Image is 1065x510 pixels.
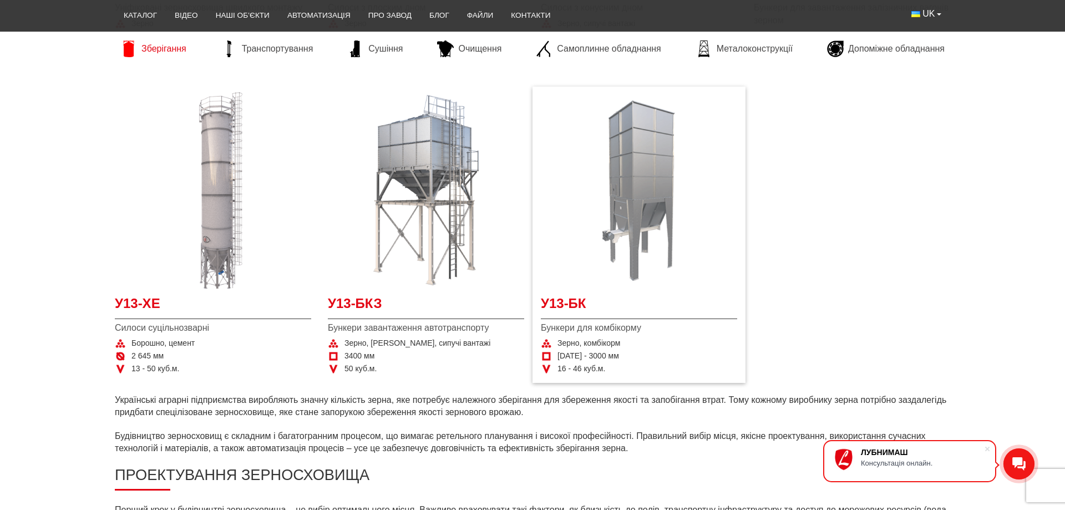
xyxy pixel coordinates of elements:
[902,3,950,24] button: UK
[131,363,179,375] span: 13 - 50 куб.м.
[131,351,164,362] span: 2 645 мм
[344,338,490,349] span: Зерно, [PERSON_NAME], сипучі вантажі
[115,394,950,419] p: Українські аграрні підприємства виробляють значну кількість зерна, яке потребує належного зберіга...
[502,3,559,28] a: Контакти
[115,294,311,319] a: У13-ХЕ
[557,43,661,55] span: Самоплинне обладнання
[557,338,620,349] span: Зерно, комбікорм
[328,294,524,319] a: У13-БКЗ
[131,338,195,349] span: Борошно, цемент
[278,3,359,28] a: Автоматизація
[458,43,501,55] span: Очищення
[420,3,458,28] a: Блог
[115,41,192,57] a: Зберігання
[541,294,737,319] a: У13-БК
[342,41,408,57] a: Сушіння
[242,43,313,55] span: Транспортування
[530,41,666,57] a: Самоплинне обладнання
[541,322,737,334] span: Бункери для комбікорму
[922,8,935,20] span: UK
[215,41,319,57] a: Транспортування
[861,448,984,457] div: ЛУБНИМАШ
[328,322,524,334] span: Бункери завантаження автотранспорту
[368,43,403,55] span: Сушіння
[115,322,311,334] span: Силоси суцільнозварні
[557,351,619,362] span: [DATE] - 3000 мм
[141,43,186,55] span: Зберігання
[458,3,503,28] a: Файли
[717,43,793,55] span: Металоконструкції
[848,43,945,55] span: Допоміжне обладнання
[115,430,950,455] p: Будівництво зерносховищ є складним і багатогранним процесом, що вимагає ретельного планування і в...
[861,459,984,467] div: Консультація онлайн.
[432,41,507,57] a: Очищення
[359,3,420,28] a: Про завод
[207,3,278,28] a: Наші об’єкти
[557,363,605,375] span: 16 - 46 куб.м.
[690,41,798,57] a: Металоконструкції
[344,363,377,375] span: 50 куб.м.
[115,3,166,28] a: Каталог
[115,466,950,491] h2: Проектування зерносховища
[821,41,950,57] a: Допоміжне обладнання
[166,3,207,28] a: Відео
[911,11,920,17] img: Українська
[344,351,374,362] span: 3400 мм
